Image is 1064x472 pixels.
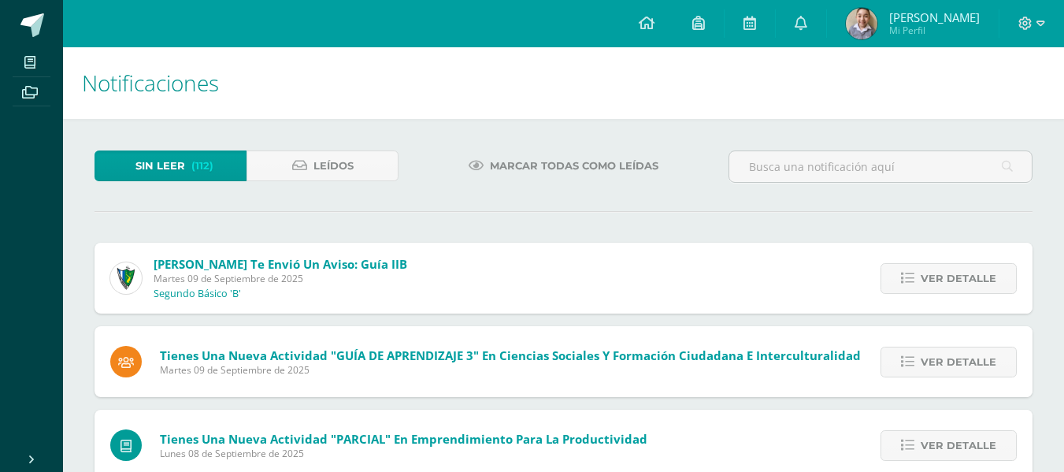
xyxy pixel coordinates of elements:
[921,431,996,460] span: Ver detalle
[160,347,861,363] span: Tienes una nueva actividad "GUÍA DE APRENDIZAJE 3" En Ciencias Sociales y Formación Ciudadana e I...
[160,363,861,377] span: Martes 09 de Septiembre de 2025
[160,431,647,447] span: Tienes una nueva actividad "PARCIAL" En Emprendimiento para la Productividad
[110,262,142,294] img: 9f174a157161b4ddbe12118a61fed988.png
[160,447,647,460] span: Lunes 08 de Septiembre de 2025
[921,264,996,293] span: Ver detalle
[729,151,1032,182] input: Busca una notificación aquí
[154,272,407,285] span: Martes 09 de Septiembre de 2025
[154,288,241,300] p: Segundo Básico 'B'
[889,24,980,37] span: Mi Perfil
[191,151,213,180] span: (112)
[95,151,247,181] a: Sin leer(112)
[921,347,996,377] span: Ver detalle
[449,151,678,181] a: Marcar todas como leídas
[490,151,658,180] span: Marcar todas como leídas
[313,151,354,180] span: Leídos
[82,68,219,98] span: Notificaciones
[247,151,399,181] a: Leídos
[154,256,407,272] span: [PERSON_NAME] te envió un aviso: Guía IIB
[846,8,877,39] img: 17cf59736ae56aed92359ce21211a68c.png
[889,9,980,25] span: [PERSON_NAME]
[135,151,185,180] span: Sin leer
